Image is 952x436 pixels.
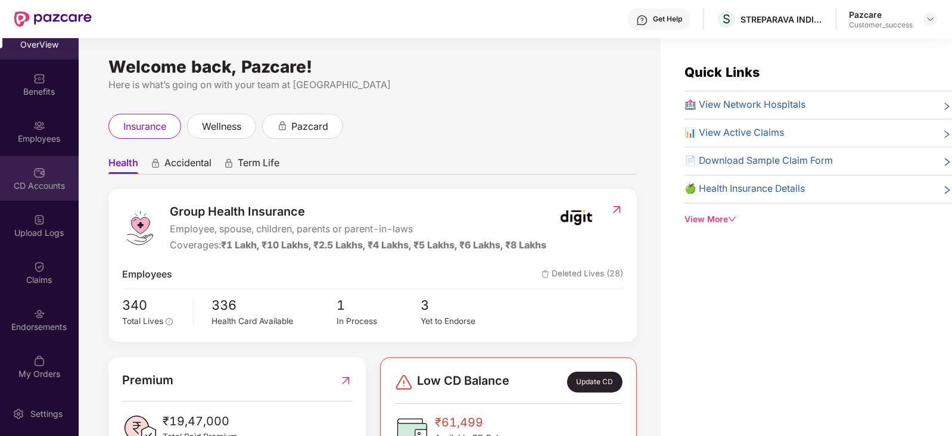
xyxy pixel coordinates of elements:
img: svg+xml;base64,PHN2ZyBpZD0iRGFuZ2VyLTMyeDMyIiB4bWxucz0iaHR0cDovL3d3dy53My5vcmcvMjAwMC9zdmciIHdpZH... [394,373,413,392]
div: Yet to Endorse [421,315,504,328]
span: Low CD Balance [417,372,509,392]
div: Welcome back, Pazcare! [108,62,637,71]
div: Settings [27,408,66,420]
span: pazcard [291,119,328,134]
div: Health Card Available [211,315,337,328]
span: Deleted Lives (28) [542,267,623,282]
img: svg+xml;base64,PHN2ZyBpZD0iU2V0dGluZy0yMHgyMCIgeG1sbnM9Imh0dHA6Ly93d3cudzMub3JnLzIwMDAvc3ZnIiB3aW... [13,408,24,420]
img: svg+xml;base64,PHN2ZyBpZD0iRHJvcGRvd24tMzJ4MzIiIHhtbG5zPSJodHRwOi8vd3d3LnczLm9yZy8yMDAwL3N2ZyIgd2... [926,14,935,24]
img: svg+xml;base64,PHN2ZyBpZD0iSGVscC0zMngzMiIgeG1sbnM9Imh0dHA6Ly93d3cudzMub3JnLzIwMDAvc3ZnIiB3aWR0aD... [636,14,648,26]
span: ₹61,499 [435,413,517,432]
span: Health [108,157,138,174]
div: In Process [337,315,421,328]
img: svg+xml;base64,PHN2ZyBpZD0iRW1wbG95ZWVzIiB4bWxucz0iaHR0cDovL3d3dy53My5vcmcvMjAwMC9zdmciIHdpZHRoPS... [33,120,45,132]
div: Coverages: [170,238,546,253]
span: insurance [123,119,166,134]
span: Group Health Insurance [170,203,546,221]
span: wellness [202,119,241,134]
span: Term Life [238,157,279,174]
img: svg+xml;base64,PHN2ZyBpZD0iVXBsb2FkX0xvZ3MiIGRhdGEtbmFtZT0iVXBsb2FkIExvZ3MiIHhtbG5zPSJodHRwOi8vd3... [33,214,45,226]
div: Get Help [653,14,682,24]
span: Accidental [164,157,211,174]
span: down [728,215,736,223]
div: Pazcare [849,9,913,20]
span: 336 [211,295,337,315]
div: View More [685,213,952,226]
img: svg+xml;base64,PHN2ZyBpZD0iQmVuZWZpdHMiIHhtbG5zPSJodHRwOi8vd3d3LnczLm9yZy8yMDAwL3N2ZyIgd2lkdGg9Ij... [33,73,45,85]
img: svg+xml;base64,PHN2ZyBpZD0iQ2xhaW0iIHhtbG5zPSJodHRwOi8vd3d3LnczLm9yZy8yMDAwL3N2ZyIgd2lkdGg9IjIwIi... [33,261,45,273]
span: right [942,156,952,169]
img: svg+xml;base64,PHN2ZyBpZD0iTXlfT3JkZXJzIiBkYXRhLW5hbWU9Ik15IE9yZGVycyIgeG1sbnM9Imh0dHA6Ly93d3cudz... [33,355,45,367]
img: logo [122,210,158,246]
div: Customer_success [849,20,913,30]
span: 📄 Download Sample Claim Form [685,154,833,169]
img: RedirectIcon [611,204,623,216]
span: S [723,12,730,26]
img: New Pazcare Logo [14,11,92,27]
span: info-circle [166,318,173,325]
span: Employees [122,267,172,282]
img: RedirectIcon [340,371,352,390]
span: 3 [421,295,504,315]
span: 1 [337,295,421,315]
span: Quick Links [685,64,760,80]
span: 📊 View Active Claims [685,126,784,141]
div: STREPARAVA INDIA PRIVATE LIMITED [741,14,824,25]
span: Total Lives [122,316,163,326]
span: right [942,184,952,197]
img: insurerIcon [554,203,599,232]
div: animation [277,120,288,131]
span: Premium [122,371,173,390]
div: Here is what’s going on with your team at [GEOGRAPHIC_DATA] [108,77,637,92]
span: 🏥 View Network Hospitals [685,98,805,113]
span: ₹19,47,000 [163,412,237,431]
span: 🍏 Health Insurance Details [685,182,805,197]
img: svg+xml;base64,PHN2ZyBpZD0iQ0RfQWNjb3VudHMiIGRhdGEtbmFtZT0iQ0QgQWNjb3VudHMiIHhtbG5zPSJodHRwOi8vd3... [33,167,45,179]
div: animation [223,158,234,169]
span: 340 [122,295,185,315]
span: Employee, spouse, children, parents or parent-in-laws [170,222,546,237]
img: deleteIcon [542,270,549,278]
span: right [942,100,952,113]
div: animation [150,158,161,169]
img: svg+xml;base64,PHN2ZyBpZD0iRW5kb3JzZW1lbnRzIiB4bWxucz0iaHR0cDovL3d3dy53My5vcmcvMjAwMC9zdmciIHdpZH... [33,308,45,320]
span: ₹1 Lakh, ₹10 Lakhs, ₹2.5 Lakhs, ₹4 Lakhs, ₹5 Lakhs, ₹6 Lakhs, ₹8 Lakhs [221,239,546,251]
span: right [942,128,952,141]
div: Update CD [567,372,623,392]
